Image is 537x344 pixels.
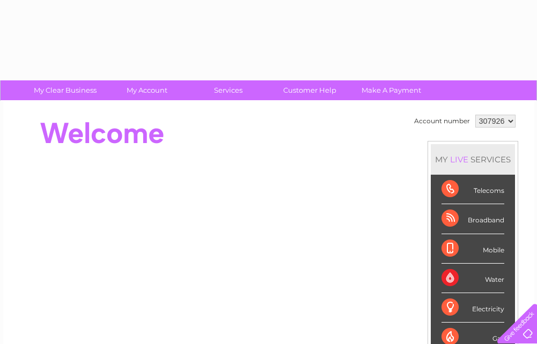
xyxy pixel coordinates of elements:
[442,204,504,234] div: Broadband
[442,293,504,323] div: Electricity
[21,80,109,100] a: My Clear Business
[347,80,436,100] a: Make A Payment
[442,264,504,293] div: Water
[102,80,191,100] a: My Account
[266,80,354,100] a: Customer Help
[448,154,470,164] div: LIVE
[184,80,273,100] a: Services
[442,234,504,264] div: Mobile
[431,144,515,175] div: MY SERVICES
[442,175,504,204] div: Telecoms
[411,112,473,130] td: Account number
